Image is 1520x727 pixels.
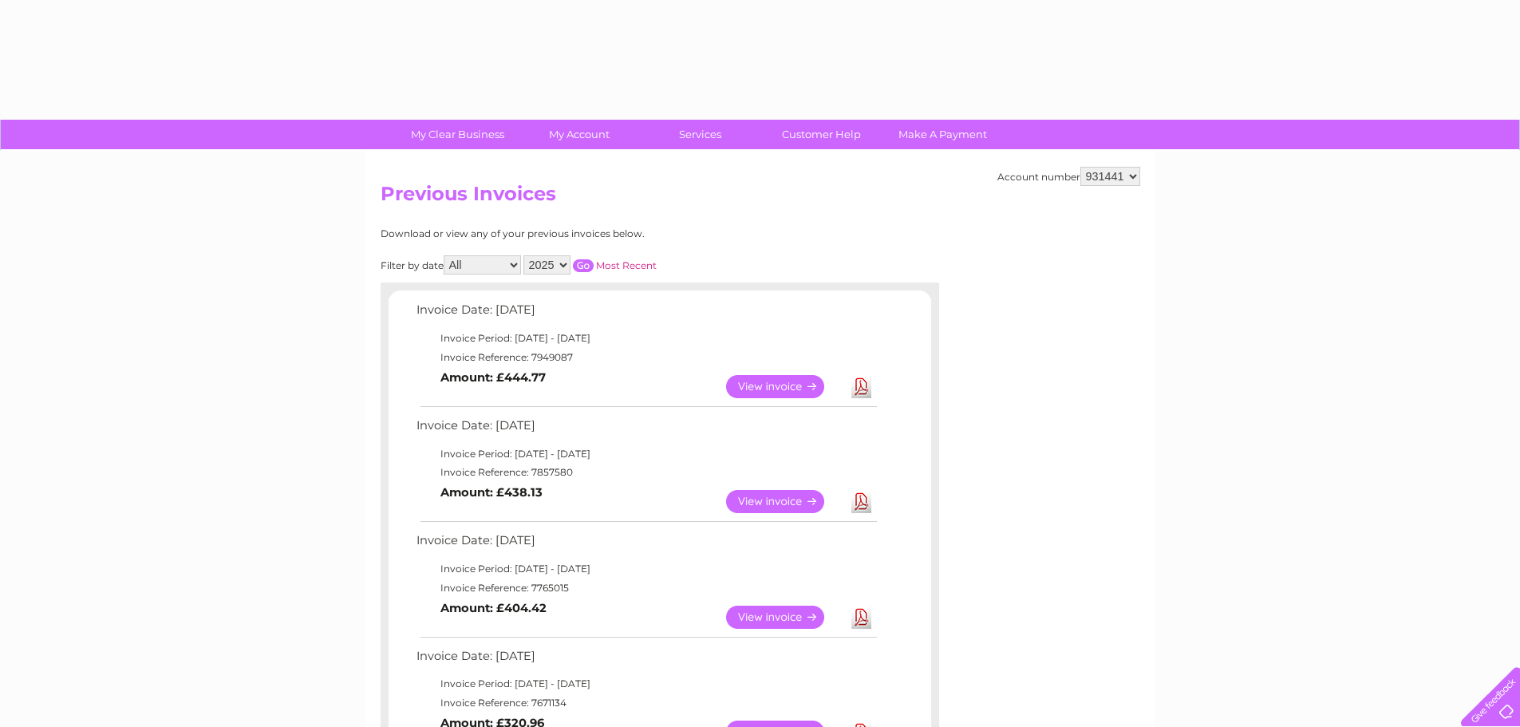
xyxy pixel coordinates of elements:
[413,674,879,693] td: Invoice Period: [DATE] - [DATE]
[381,228,799,239] div: Download or view any of your previous invoices below.
[634,120,766,149] a: Services
[413,444,879,464] td: Invoice Period: [DATE] - [DATE]
[440,485,543,500] b: Amount: £438.13
[851,490,871,513] a: Download
[440,370,546,385] b: Amount: £444.77
[877,120,1009,149] a: Make A Payment
[413,348,879,367] td: Invoice Reference: 7949087
[413,415,879,444] td: Invoice Date: [DATE]
[851,375,871,398] a: Download
[726,490,843,513] a: View
[381,183,1140,213] h2: Previous Invoices
[413,646,879,675] td: Invoice Date: [DATE]
[413,693,879,713] td: Invoice Reference: 7671134
[413,530,879,559] td: Invoice Date: [DATE]
[726,375,843,398] a: View
[413,559,879,579] td: Invoice Period: [DATE] - [DATE]
[413,579,879,598] td: Invoice Reference: 7765015
[756,120,887,149] a: Customer Help
[997,167,1140,186] div: Account number
[851,606,871,629] a: Download
[413,329,879,348] td: Invoice Period: [DATE] - [DATE]
[596,259,657,271] a: Most Recent
[413,299,879,329] td: Invoice Date: [DATE]
[413,463,879,482] td: Invoice Reference: 7857580
[440,601,547,615] b: Amount: £404.42
[513,120,645,149] a: My Account
[392,120,523,149] a: My Clear Business
[726,606,843,629] a: View
[381,255,799,275] div: Filter by date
